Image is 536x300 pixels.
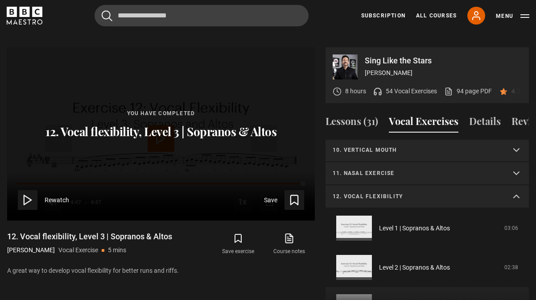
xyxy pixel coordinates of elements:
[469,114,501,133] button: Details
[345,87,366,96] p: 8 hours
[416,12,457,20] a: All Courses
[264,231,315,257] a: Course notes
[45,125,276,139] p: 12. Vocal flexibility, Level 3 | Sopranos & Altos
[379,263,450,272] a: Level 2 | Sopranos & Altos
[496,12,529,21] button: Toggle navigation
[333,169,500,177] p: 11. Nasal exercise
[379,224,450,233] a: Level 1 | Sopranos & Altos
[326,162,529,185] summary: 11. Nasal exercise
[213,231,264,257] button: Save exercise
[361,12,405,20] a: Subscription
[7,246,55,255] p: [PERSON_NAME]
[7,266,315,275] p: A great way to develop vocal flexibility for better runs and riffs.
[333,146,500,154] p: 10. Vertical mouth
[108,246,126,255] p: 5 mins
[7,231,172,242] h1: 12. Vocal flexibility, Level 3 | Sopranos & Altos
[45,109,276,117] p: You have completed
[18,190,69,210] button: Rewatch
[389,114,458,133] button: Vocal Exercises
[386,87,437,96] p: 54 Vocal Exercises
[58,246,98,255] p: Vocal Exercise
[326,114,378,133] button: Lessons (31)
[326,185,529,208] summary: 12. Vocal flexibility
[365,57,522,65] p: Sing Like the Stars
[95,5,309,26] input: Search
[444,87,492,96] a: 94 page PDF
[264,196,277,205] span: Save
[333,192,500,200] p: 12. Vocal flexibility
[45,196,69,205] span: Rewatch
[7,7,42,25] svg: BBC Maestro
[264,190,304,210] button: Save
[326,139,529,162] summary: 10. Vertical mouth
[365,68,522,78] p: [PERSON_NAME]
[102,10,112,21] button: Submit the search query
